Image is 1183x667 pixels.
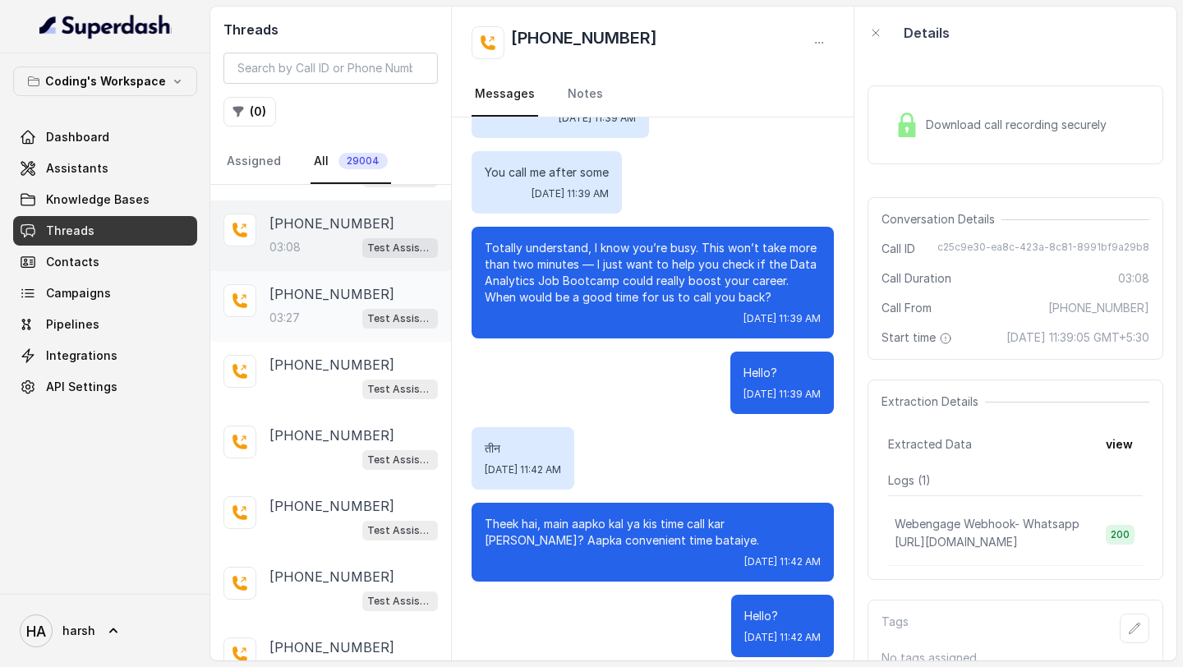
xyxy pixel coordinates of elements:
[13,310,197,339] a: Pipelines
[223,140,284,184] a: Assigned
[269,355,394,375] p: [PHONE_NUMBER]
[881,329,955,346] span: Start time
[744,608,821,624] p: Hello?
[367,522,433,539] p: Test Assistant- 2
[13,372,197,402] a: API Settings
[743,312,821,325] span: [DATE] 11:39 AM
[311,140,391,184] a: All29004
[269,214,394,233] p: [PHONE_NUMBER]
[13,608,197,654] a: harsh
[269,239,301,255] p: 03:08
[1006,329,1149,346] span: [DATE] 11:39:05 GMT+5:30
[367,240,433,256] p: Test Assistant- 2
[13,185,197,214] a: Knowledge Bases
[46,379,117,395] span: API Settings
[472,72,834,117] nav: Tabs
[269,637,394,657] p: [PHONE_NUMBER]
[367,381,433,398] p: Test Assistant- 2
[881,614,909,643] p: Tags
[559,112,636,125] span: [DATE] 11:39 AM
[881,300,932,316] span: Call From
[46,160,108,177] span: Assistants
[888,472,1143,489] p: Logs ( 1 )
[46,129,109,145] span: Dashboard
[46,191,150,208] span: Knowledge Bases
[1106,525,1135,545] span: 200
[1096,430,1143,459] button: view
[485,440,561,457] p: तीन
[926,117,1113,133] span: Download call recording securely
[888,436,972,453] span: Extracted Data
[881,270,951,287] span: Call Duration
[743,365,821,381] p: Hello?
[46,347,117,364] span: Integrations
[564,72,606,117] a: Notes
[46,316,99,333] span: Pipelines
[881,241,915,257] span: Call ID
[223,53,438,84] input: Search by Call ID or Phone Number
[39,13,172,39] img: light.svg
[1048,300,1149,316] span: [PHONE_NUMBER]
[46,254,99,270] span: Contacts
[13,122,197,152] a: Dashboard
[895,516,1079,532] p: Webengage Webhook- Whatsapp
[269,310,300,326] p: 03:27
[269,425,394,445] p: [PHONE_NUMBER]
[744,631,821,644] span: [DATE] 11:42 AM
[269,284,394,304] p: [PHONE_NUMBER]
[511,26,657,59] h2: [PHONE_NUMBER]
[45,71,166,91] p: Coding's Workspace
[485,240,821,306] p: Totally understand, I know you’re busy. This won’t take more than two minutes — I just want to he...
[937,241,1149,257] span: c25c9e30-ea8c-423a-8c81-8991bf9a29b8
[13,278,197,308] a: Campaigns
[1118,270,1149,287] span: 03:08
[13,67,197,96] button: Coding's Workspace
[223,140,438,184] nav: Tabs
[62,623,95,639] span: harsh
[895,535,1018,549] span: [URL][DOMAIN_NAME]
[485,164,609,181] p: You call me after some
[881,650,1149,666] p: No tags assigned
[532,187,609,200] span: [DATE] 11:39 AM
[743,388,821,401] span: [DATE] 11:39 AM
[223,20,438,39] h2: Threads
[472,72,538,117] a: Messages
[269,496,394,516] p: [PHONE_NUMBER]
[904,23,950,43] p: Details
[895,113,919,137] img: Lock Icon
[46,285,111,301] span: Campaigns
[881,211,1001,228] span: Conversation Details
[46,223,94,239] span: Threads
[269,567,394,586] p: [PHONE_NUMBER]
[223,97,276,126] button: (0)
[881,393,985,410] span: Extraction Details
[367,310,433,327] p: Test Assistant- 2
[485,516,821,549] p: Theek hai, main aapko kal ya kis time call kar [PERSON_NAME]? Aapka convenient time bataiye.
[13,216,197,246] a: Threads
[13,341,197,370] a: Integrations
[367,452,433,468] p: Test Assistant- 2
[744,555,821,568] span: [DATE] 11:42 AM
[13,154,197,183] a: Assistants
[26,623,46,640] text: HA
[485,463,561,476] span: [DATE] 11:42 AM
[338,153,388,169] span: 29004
[13,247,197,277] a: Contacts
[367,593,433,609] p: Test Assistant- 2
